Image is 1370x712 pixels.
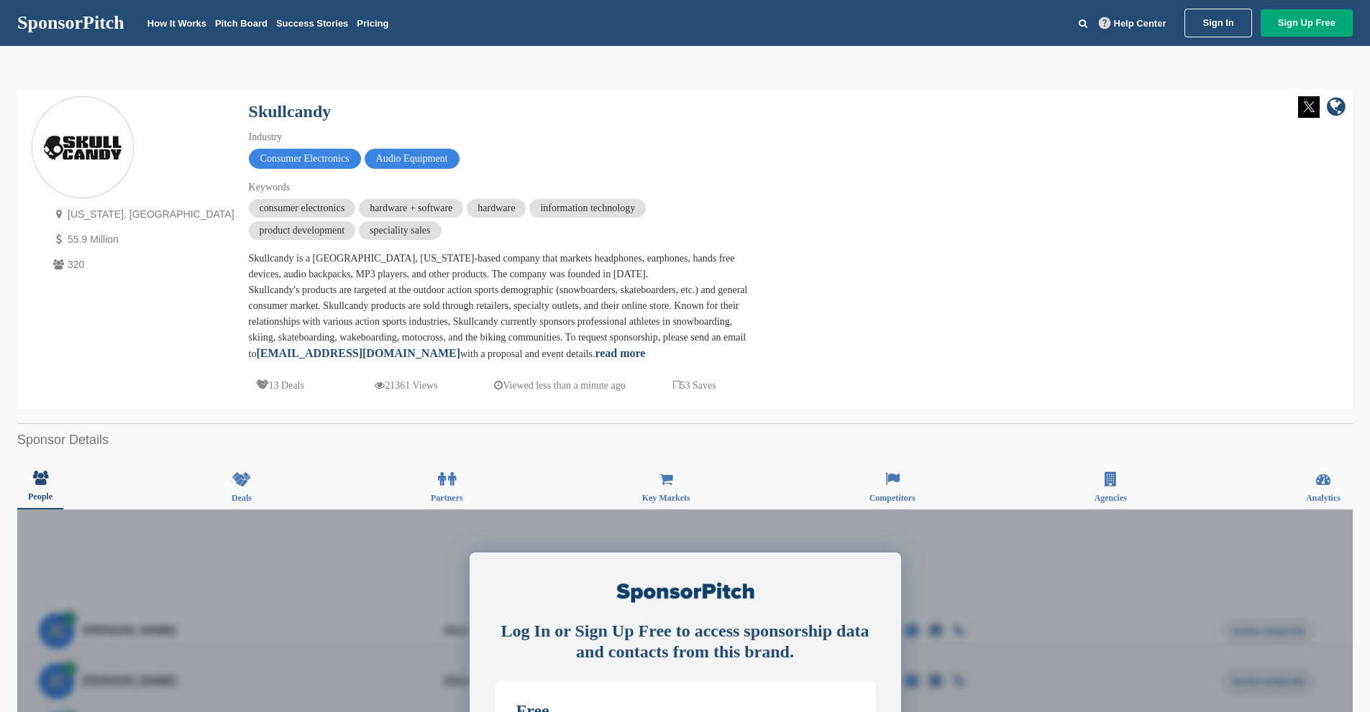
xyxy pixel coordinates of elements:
p: 320 [50,256,234,274]
p: Viewed less than a minute ago [494,376,626,394]
span: Key Markets [642,494,690,502]
span: hardware [467,199,526,218]
span: People [28,492,52,501]
span: Consumer Electronics [249,149,361,169]
a: read more [595,347,645,359]
div: Keywords [249,180,752,195]
span: Audio Equipment [365,149,460,169]
a: Skullcandy [249,102,332,121]
p: 13 Deals [256,376,304,394]
span: Agencies [1095,494,1127,502]
a: Help Center [1096,15,1169,32]
a: [EMAIL_ADDRESS][DOMAIN_NAME] [256,347,460,359]
a: Sign Up Free [1261,9,1353,37]
h2: Sponsor Details [17,430,1353,450]
a: company link [1327,96,1346,120]
span: Analytics [1306,494,1341,502]
span: information technology [529,199,646,218]
a: Success Stories [276,18,348,29]
p: 53 Saves [673,376,716,394]
span: product development [249,221,356,240]
span: speciality sales [359,221,441,240]
p: 21361 Views [375,376,437,394]
p: 55.9 Million [50,231,234,249]
img: Sponsorpitch & Skullcandy [32,129,133,167]
span: consumer electronics [249,199,356,218]
div: Log In or Sign Up Free to access sponsorship data and contacts from this brand. [495,621,876,662]
span: hardware + software [359,199,463,218]
span: Deals [232,494,252,502]
span: Partners [431,494,463,502]
span: Competitors [869,494,915,502]
a: SponsorPitch [17,14,124,32]
div: Skullcandy is a [GEOGRAPHIC_DATA], [US_STATE]-based company that markets headphones, earphones, h... [249,251,752,362]
a: Pricing [357,18,388,29]
a: How It Works [147,18,206,29]
p: [US_STATE], [GEOGRAPHIC_DATA] [50,205,234,223]
img: Twitter white [1298,96,1320,118]
a: Sign In [1184,9,1251,37]
div: Industry [249,129,752,145]
a: Pitch Board [215,18,268,29]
